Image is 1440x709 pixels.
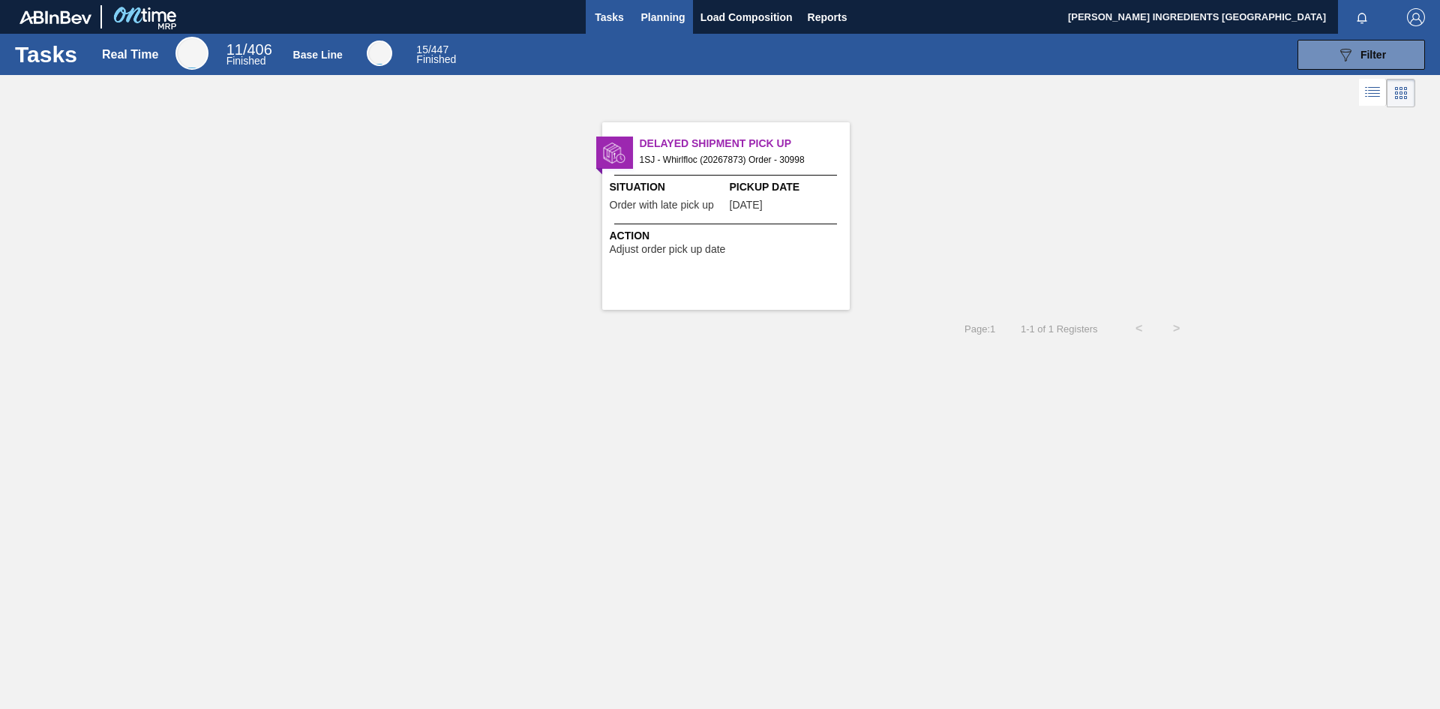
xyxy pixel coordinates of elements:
span: 08/23/2025 [730,200,763,211]
div: Base Line [367,41,392,66]
span: Situation [610,179,726,195]
span: Filter [1360,49,1386,61]
div: Card Vision [1387,79,1415,107]
img: TNhmsLtSVTkK8tSr43FrP2fwEKptu5GPRR3wAAAABJRU5ErkJggg== [19,11,91,24]
span: Order with late pick up [610,200,714,211]
div: Real Time [102,48,158,62]
span: Finished [416,53,456,65]
span: / 406 [226,41,272,58]
span: 15 [416,44,428,56]
button: Notifications [1338,7,1386,28]
div: Real Time [175,37,208,70]
span: Adjust order pick up date [610,244,726,255]
div: List Vision [1359,79,1387,107]
span: / 447 [416,44,448,56]
span: Tasks [593,8,626,26]
div: Base Line [416,45,456,65]
div: Base Line [293,49,343,61]
span: Page : 1 [964,323,995,335]
span: 1 - 1 of 1 Registers [1018,323,1097,335]
span: Delayed Shipment Pick Up [640,136,850,152]
span: 1SJ - Whirlfloc (20267873) Order - 30998 [640,152,838,168]
h1: Tasks [15,46,81,63]
img: status [603,142,625,164]
span: Reports [808,8,847,26]
span: 11 [226,41,243,58]
span: Pickup Date [730,179,846,195]
span: Planning [641,8,685,26]
span: Action [610,228,846,244]
div: Real Time [226,44,272,66]
button: Filter [1297,40,1425,70]
span: Load Composition [700,8,793,26]
span: Finished [226,55,266,67]
button: > [1158,310,1195,347]
button: < [1120,310,1158,347]
img: Logout [1407,8,1425,26]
